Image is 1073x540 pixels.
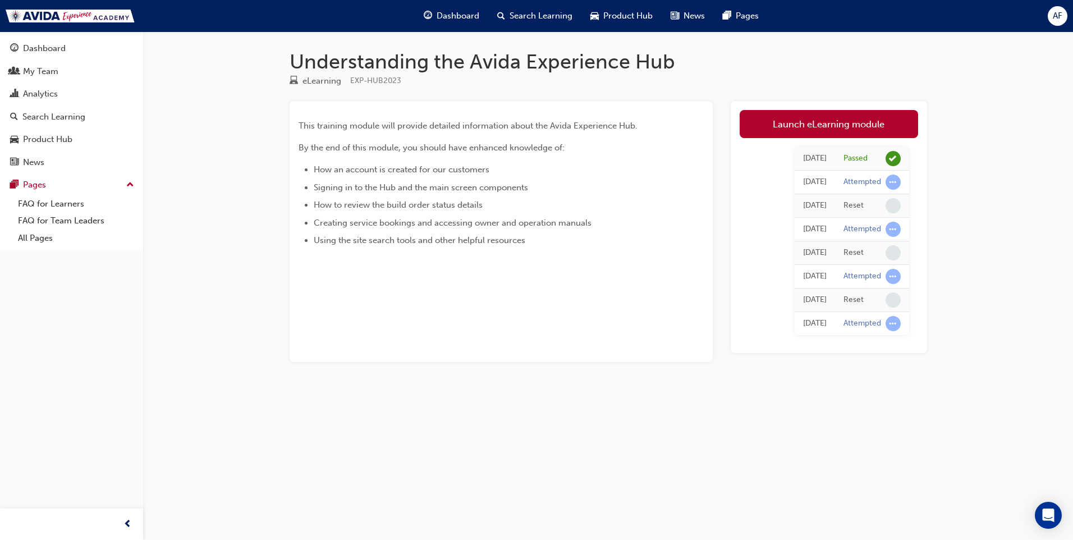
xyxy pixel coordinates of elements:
span: Pages [736,10,759,22]
span: Dashboard [437,10,479,22]
a: All Pages [13,230,139,247]
a: Search Learning [4,107,139,127]
a: news-iconNews [662,4,714,28]
span: people-icon [10,67,19,77]
a: FAQ for Learners [13,195,139,213]
span: car-icon [10,135,19,145]
a: guage-iconDashboard [415,4,488,28]
span: news-icon [10,158,19,168]
div: Sat Aug 09 2025 23:41:09 GMT+1000 (Australian Eastern Standard Time) [803,152,827,165]
div: Sat Aug 09 2025 14:12:17 GMT+1000 (Australian Eastern Standard Time) [803,223,827,236]
span: pages-icon [10,180,19,190]
div: Passed [843,153,868,164]
span: Creating service bookings and accessing owner and operation manuals [314,218,591,228]
div: Dashboard [23,42,66,55]
div: Reset [843,295,864,305]
a: car-iconProduct Hub [581,4,662,28]
a: pages-iconPages [714,4,768,28]
span: learningResourceType_ELEARNING-icon [290,76,298,86]
span: up-icon [126,178,134,193]
div: Sat Aug 09 2025 12:25:28 GMT+1000 (Australian Eastern Standard Time) [803,294,827,306]
a: My Team [4,61,139,82]
span: news-icon [671,9,679,23]
span: By the end of this module, you should have enhanced knowledge of: [299,143,565,153]
span: This training module will provide detailed information about the Avida Experience Hub. [299,121,638,131]
div: Sat Aug 09 2025 14:12:16 GMT+1000 (Australian Eastern Standard Time) [803,246,827,259]
span: prev-icon [123,518,132,532]
a: search-iconSearch Learning [488,4,581,28]
button: DashboardMy TeamAnalyticsSearch LearningProduct HubNews [4,36,139,175]
span: How an account is created for our customers [314,164,489,175]
span: Signing in to the Hub and the main screen components [314,182,528,193]
div: My Team [23,65,58,78]
div: Attempted [843,177,881,187]
a: Dashboard [4,38,139,59]
span: learningRecordVerb_NONE-icon [886,245,901,260]
div: Attempted [843,318,881,329]
span: News [684,10,705,22]
span: learningRecordVerb_ATTEMPT-icon [886,175,901,190]
span: learningRecordVerb_ATTEMPT-icon [886,222,901,237]
div: Attempted [843,224,881,235]
div: eLearning [302,75,341,88]
span: learningRecordVerb_ATTEMPT-icon [886,269,901,284]
a: FAQ for Team Leaders [13,212,139,230]
span: AF [1053,10,1062,22]
span: Learning resource code [350,76,401,85]
a: News [4,152,139,173]
button: AF [1048,6,1067,26]
img: Trak [6,10,135,22]
div: Reset [843,200,864,211]
div: Sat Aug 09 2025 12:25:30 GMT+1000 (Australian Eastern Standard Time) [803,270,827,283]
div: Reset [843,248,864,258]
span: pages-icon [723,9,731,23]
button: Pages [4,175,139,195]
span: learningRecordVerb_NONE-icon [886,292,901,308]
div: Product Hub [23,133,72,146]
span: search-icon [497,9,505,23]
div: Open Intercom Messenger [1035,502,1062,529]
a: Analytics [4,84,139,104]
div: News [23,156,44,169]
span: car-icon [590,9,599,23]
h1: Understanding the Avida Experience Hub [290,49,927,74]
span: guage-icon [424,9,432,23]
a: Launch eLearning module [740,110,918,138]
span: chart-icon [10,89,19,99]
span: Using the site search tools and other helpful resources [314,235,525,245]
div: Sat Aug 09 2025 23:12:22 GMT+1000 (Australian Eastern Standard Time) [803,176,827,189]
span: Search Learning [510,10,572,22]
div: Mon Sep 09 2024 14:11:29 GMT+1000 (Australian Eastern Standard Time) [803,317,827,330]
a: Product Hub [4,129,139,150]
span: How to review the build order status details [314,200,483,210]
div: Search Learning [22,111,85,123]
div: Sat Aug 09 2025 23:12:21 GMT+1000 (Australian Eastern Standard Time) [803,199,827,212]
div: Type [290,74,341,88]
div: Attempted [843,271,881,282]
div: Analytics [23,88,58,100]
div: Pages [23,179,46,191]
span: learningRecordVerb_NONE-icon [886,198,901,213]
span: guage-icon [10,44,19,54]
span: learningRecordVerb_ATTEMPT-icon [886,316,901,331]
span: search-icon [10,112,18,122]
span: learningRecordVerb_PASS-icon [886,151,901,166]
span: Product Hub [603,10,653,22]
